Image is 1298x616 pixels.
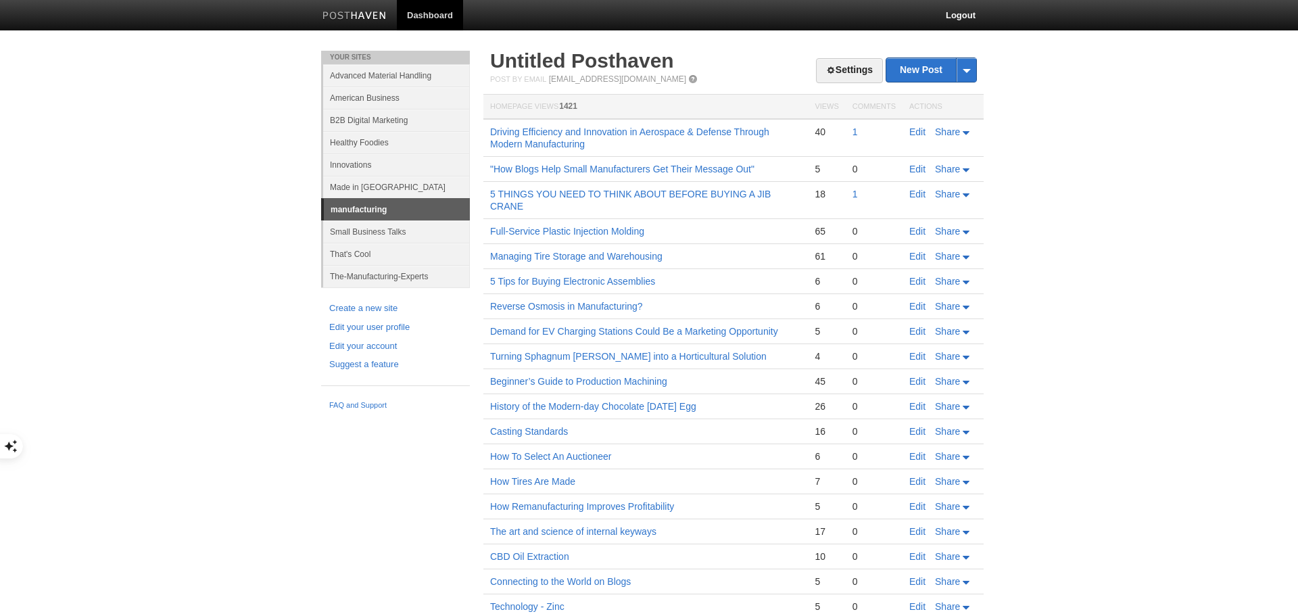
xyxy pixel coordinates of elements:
[815,163,838,175] div: 5
[323,131,470,153] a: Healthy Foodies
[815,275,838,287] div: 6
[852,250,896,262] div: 0
[852,450,896,463] div: 0
[935,251,960,262] span: Share
[323,153,470,176] a: Innovations
[323,220,470,243] a: Small Business Talks
[852,525,896,538] div: 0
[329,321,462,335] a: Edit your user profile
[935,351,960,362] span: Share
[935,226,960,237] span: Share
[329,400,462,412] a: FAQ and Support
[852,575,896,588] div: 0
[909,251,926,262] a: Edit
[909,164,926,174] a: Edit
[852,375,896,387] div: 0
[852,475,896,488] div: 0
[909,576,926,587] a: Edit
[852,425,896,437] div: 0
[816,58,883,83] a: Settings
[329,339,462,354] a: Edit your account
[935,601,960,612] span: Share
[909,601,926,612] a: Edit
[490,164,754,174] a: "How Blogs Help Small Manufacturers Get Their Message Out"
[323,64,470,87] a: Advanced Material Handling
[909,351,926,362] a: Edit
[852,163,896,175] div: 0
[909,476,926,487] a: Edit
[559,101,577,111] span: 1421
[490,301,643,312] a: Reverse Osmosis in Manufacturing?
[909,226,926,237] a: Edit
[935,401,960,412] span: Share
[323,109,470,131] a: B2B Digital Marketing
[329,358,462,372] a: Suggest a feature
[852,600,896,613] div: 0
[909,301,926,312] a: Edit
[935,376,960,387] span: Share
[815,550,838,563] div: 10
[815,425,838,437] div: 16
[808,95,845,120] th: Views
[852,189,858,199] a: 1
[935,576,960,587] span: Share
[323,87,470,109] a: American Business
[909,376,926,387] a: Edit
[909,501,926,512] a: Edit
[852,400,896,412] div: 0
[935,476,960,487] span: Share
[490,501,674,512] a: How Remanufacturing Improves Profitability
[815,600,838,613] div: 5
[815,325,838,337] div: 5
[852,500,896,513] div: 0
[935,326,960,337] span: Share
[935,451,960,462] span: Share
[852,275,896,287] div: 0
[322,11,387,22] img: Posthaven-bar
[909,451,926,462] a: Edit
[852,350,896,362] div: 0
[909,401,926,412] a: Edit
[490,351,767,362] a: Turning Sphagnum [PERSON_NAME] into a Horticultural Solution
[935,301,960,312] span: Share
[815,400,838,412] div: 26
[490,126,769,149] a: Driving Efficiency and Innovation in Aerospace & Defense Through Modern Manufacturing
[490,75,546,83] span: Post by Email
[490,601,564,612] a: Technology - Zinc
[909,189,926,199] a: Edit
[324,199,470,220] a: manufacturing
[323,243,470,265] a: That's Cool
[852,550,896,563] div: 0
[909,126,926,137] a: Edit
[490,326,778,337] a: Demand for EV Charging Stations Could Be a Marketing Opportunity
[935,164,960,174] span: Share
[815,475,838,488] div: 7
[490,251,663,262] a: Managing Tire Storage and Warehousing
[909,526,926,537] a: Edit
[852,225,896,237] div: 0
[490,276,655,287] a: 5 Tips for Buying Electronic Assemblies
[815,500,838,513] div: 5
[549,74,686,84] a: [EMAIL_ADDRESS][DOMAIN_NAME]
[852,300,896,312] div: 0
[815,250,838,262] div: 61
[329,302,462,316] a: Create a new site
[852,325,896,337] div: 0
[490,49,674,72] a: Untitled Posthaven
[490,526,656,537] a: The art and science of internal keyways
[323,176,470,198] a: Made in [GEOGRAPHIC_DATA]
[909,426,926,437] a: Edit
[490,226,644,237] a: Full-Service Plastic Injection Molding
[490,401,696,412] a: History of the Modern-day Chocolate [DATE] Egg
[909,551,926,562] a: Edit
[815,126,838,138] div: 40
[909,326,926,337] a: Edit
[935,551,960,562] span: Share
[490,426,568,437] a: Casting Standards
[935,426,960,437] span: Share
[323,265,470,287] a: The-Manufacturing-Experts
[815,300,838,312] div: 6
[935,189,960,199] span: Share
[815,575,838,588] div: 5
[909,276,926,287] a: Edit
